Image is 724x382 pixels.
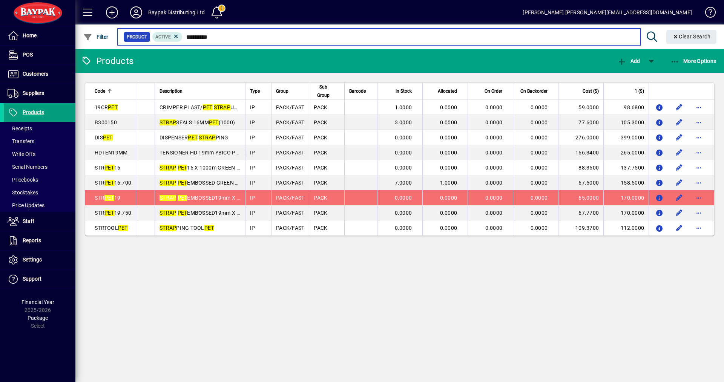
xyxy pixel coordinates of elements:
a: Transfers [4,135,75,148]
td: 170.0000 [603,190,649,205]
span: TENSIONER HD 19mm YBICO P391 /CORD/WOVEN [160,150,309,156]
div: In Stock [382,87,419,95]
span: Package [28,315,48,321]
td: 59.0000 [558,100,603,115]
span: IP [250,180,255,186]
button: Edit [673,147,685,159]
span: On Order [485,87,502,95]
span: Group [276,87,288,95]
span: 0.0000 [485,225,503,231]
div: Allocated [427,87,464,95]
em: PET [204,225,214,231]
em: PET [104,195,114,201]
span: IP [250,210,255,216]
span: 0.0000 [485,150,503,156]
span: B300150 [95,119,117,125]
span: 0.0000 [485,210,503,216]
span: 19CR [95,104,118,110]
span: Financial Year [21,299,54,305]
em: PET [188,134,198,141]
span: PING TOOL [160,225,214,231]
button: More Options [669,54,718,68]
em: PET [178,210,187,216]
span: Products [23,109,44,115]
td: 399.0000 [603,130,649,145]
span: Support [23,276,41,282]
td: 98.6800 [603,100,649,115]
a: Pricebooks [4,173,75,186]
td: 158.5000 [603,175,649,190]
span: 0.0000 [395,210,412,216]
span: Filter [83,34,109,40]
span: STR 16.700 [95,180,131,186]
td: 105.3000 [603,115,649,130]
span: 0.0000 [395,195,412,201]
em: STRAP [160,210,176,216]
span: STRTOOL [95,225,128,231]
td: 88.3600 [558,160,603,175]
span: HDTEN19MM [95,150,127,156]
span: Product [127,33,147,41]
div: On Backorder [518,87,554,95]
span: 0.0000 [440,225,457,231]
em: STRAP [160,180,176,186]
td: 112.0000 [603,220,649,235]
span: 0.0000 [531,104,548,110]
td: 166.3400 [558,145,603,160]
span: Write Offs [8,151,35,157]
span: 1 ($) [635,87,644,95]
span: In Stock [396,87,412,95]
em: PET [118,225,128,231]
button: Edit [673,192,685,204]
span: PACK [314,165,327,171]
span: 16 X 1000m GREEN (1.0mm/500kg) [160,165,275,171]
span: IP [250,119,255,125]
td: 65.0000 [558,190,603,205]
span: 3.0000 [395,119,412,125]
button: Clear [666,30,717,44]
span: STR 16 [95,165,120,171]
span: 0.0000 [485,134,503,141]
span: 0.0000 [440,195,457,201]
div: Type [250,87,267,95]
em: PET [104,210,114,216]
div: Group [276,87,304,95]
span: Sub Group [314,83,333,99]
span: Description [160,87,183,95]
a: Reports [4,231,75,250]
span: DISPENSER PING [160,134,229,141]
span: PACK/FAST [276,119,304,125]
span: 0.0000 [485,119,503,125]
em: STRAP [160,119,176,125]
span: Clear Search [672,34,711,40]
span: PACK/FAST [276,150,304,156]
span: 0.0000 [440,119,457,125]
span: 0.0000 [395,150,412,156]
span: Receipts [8,125,32,131]
td: 170.0000 [603,205,649,220]
a: Write Offs [4,148,75,160]
td: 276.0000 [558,130,603,145]
a: Customers [4,65,75,84]
a: Receipts [4,122,75,135]
span: More Options [670,58,716,64]
span: 0.0000 [395,225,412,231]
span: Cost ($) [583,87,599,95]
span: 0.0000 [440,134,457,141]
span: Settings [23,257,42,263]
span: EMBOSSED GREEN 16 X 1.0 X1200 600Kg [160,180,289,186]
span: Stocktakes [8,189,38,196]
span: 0.0000 [531,119,548,125]
td: 265.0000 [603,145,649,160]
span: 0.0000 [485,104,503,110]
span: Customers [23,71,48,77]
span: PACK/FAST [276,225,304,231]
div: On Order [472,87,509,95]
span: Suppliers [23,90,44,96]
button: More options [693,162,705,174]
span: PACK [314,119,327,125]
span: EMBOSSED19mm X 900m GREEN (1.0mm/750kg) (52) [160,210,320,216]
a: POS [4,46,75,64]
a: Support [4,270,75,289]
span: 0.0000 [531,134,548,141]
